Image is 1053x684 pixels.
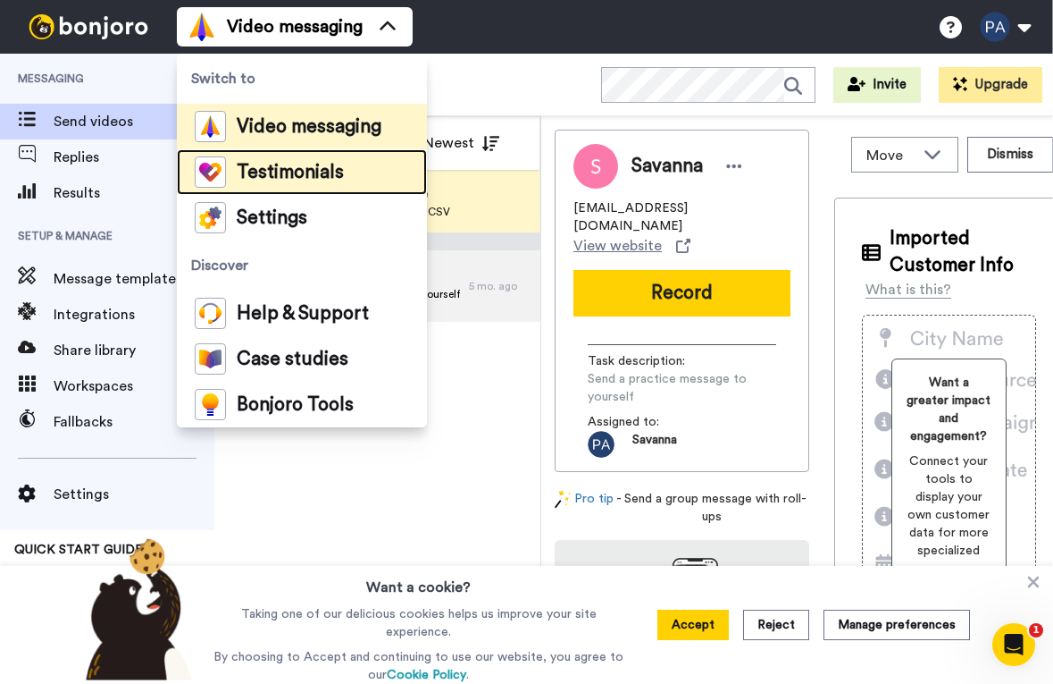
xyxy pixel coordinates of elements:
[967,137,1053,173] button: Dismiss
[188,13,216,41] img: vm-color.svg
[177,336,427,382] a: Case studies
[21,14,155,39] img: bj-logo-header-white.svg
[177,195,427,241] a: Settings
[209,605,628,641] p: Taking one of our delicious cookies helps us improve your site experience.
[387,669,466,681] a: Cookie Policy
[177,241,427,291] span: Discover
[195,389,226,420] img: bj-tools-colored.svg
[823,610,970,640] button: Manage preferences
[588,413,713,431] span: Assigned to:
[195,343,226,375] img: case-study-colored.svg
[177,382,427,427] a: Bonjoro Tools
[890,225,1036,279] span: Imported Customer Info
[907,374,991,445] span: Want a greater impact and engagement?
[237,396,354,414] span: Bonjoro Tools
[195,156,226,188] img: tm-color.svg
[573,270,790,317] button: Record
[573,144,618,189] img: Image of Savanna
[647,558,718,654] img: download
[195,111,226,142] img: vm-color.svg
[410,125,513,161] button: Newest
[195,298,226,329] img: help-and-support-colored.svg
[54,340,214,361] span: Share library
[237,350,348,368] span: Case studies
[227,14,363,39] span: Video messaging
[237,209,307,227] span: Settings
[555,490,614,526] a: Pro tip
[555,490,571,509] img: magic-wand.svg
[992,623,1035,666] iframe: Intercom live chat
[54,182,214,204] span: Results
[657,610,729,640] button: Accept
[237,118,381,136] span: Video messaging
[743,610,809,640] button: Reject
[54,268,214,290] span: Message template
[177,149,427,195] a: Testimonials
[54,376,214,397] span: Workspaces
[54,411,214,433] span: Fallbacks
[366,566,471,598] h3: Want a cookie?
[631,153,703,180] span: Savanna
[70,537,202,680] img: bear-with-cookie.png
[573,235,690,257] a: View website
[209,648,628,684] p: By choosing to Accept and continuing to use our website, you agree to our .
[177,54,427,104] span: Switch to
[555,490,809,526] div: - Send a group message with roll-ups
[237,164,344,182] span: Testimonials
[907,452,991,578] span: Connect your tools to display your own customer data for more specialized messages
[54,111,180,132] span: Send videos
[588,431,614,458] img: ACg8ocLL8n2S6wBRH1Cos5Y0x-IftGJBLqN1WEA8KkfIpoQARYKvRe8D=s96-c
[14,544,143,556] span: QUICK START GUIDE
[469,279,531,293] div: 5 mo. ago
[939,67,1042,103] button: Upgrade
[177,291,427,336] a: Help & Support
[195,202,226,233] img: settings-colored.svg
[866,145,915,166] span: Move
[54,304,214,325] span: Integrations
[573,235,662,257] span: View website
[237,305,369,323] span: Help & Support
[588,352,713,370] span: Task description :
[177,104,427,149] a: Video messaging
[573,199,790,235] span: [EMAIL_ADDRESS][DOMAIN_NAME]
[54,484,214,505] span: Settings
[632,431,677,458] span: Savanna
[1029,623,1043,638] span: 1
[865,279,951,300] div: What is this?
[54,147,214,168] span: Replies
[833,67,921,103] button: Invite
[588,370,776,406] span: Send a practice message to yourself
